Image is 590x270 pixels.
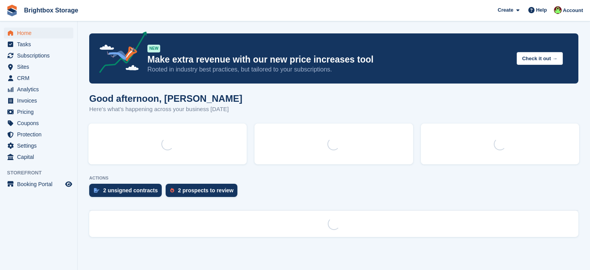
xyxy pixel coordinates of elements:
p: Here's what's happening across your business [DATE] [89,105,242,114]
a: menu [4,39,73,50]
span: Home [17,28,64,38]
p: Make extra revenue with our new price increases tool [147,54,510,65]
a: menu [4,73,73,84]
span: Sites [17,61,64,72]
span: Create [498,6,513,14]
span: Protection [17,129,64,140]
a: menu [4,61,73,72]
a: menu [4,179,73,190]
a: menu [4,118,73,129]
img: Marlena [554,6,562,14]
a: menu [4,152,73,162]
span: Coupons [17,118,64,129]
button: Check it out → [517,52,563,65]
a: menu [4,106,73,117]
div: NEW [147,45,160,52]
img: prospect-51fa495bee0391a8d652442698ab0144808aea92771e9ea1ae160a38d050c398.svg [170,188,174,193]
span: Pricing [17,106,64,117]
a: menu [4,50,73,61]
img: stora-icon-8386f47178a22dfd0bd8f6a31ec36ba5ce8667c1dd55bd0f319d3a0aa187defe.svg [6,5,18,16]
a: 2 prospects to review [166,184,241,201]
span: Invoices [17,95,64,106]
span: Analytics [17,84,64,95]
a: menu [4,84,73,95]
a: menu [4,28,73,38]
div: 2 unsigned contracts [103,187,158,193]
span: Subscriptions [17,50,64,61]
span: Storefront [7,169,77,177]
a: 2 unsigned contracts [89,184,166,201]
a: Brightbox Storage [21,4,81,17]
div: 2 prospects to review [178,187,234,193]
a: menu [4,95,73,106]
img: contract_signature_icon-13c848040528278c33f63329250d36e43548de30e8caae1d1a13099fd9432cc5.svg [94,188,99,193]
span: Capital [17,152,64,162]
span: Booking Portal [17,179,64,190]
p: ACTIONS [89,176,578,181]
a: Preview store [64,179,73,189]
a: menu [4,140,73,151]
span: Help [536,6,547,14]
span: Account [563,7,583,14]
p: Rooted in industry best practices, but tailored to your subscriptions. [147,65,510,74]
h1: Good afternoon, [PERSON_NAME] [89,93,242,104]
a: menu [4,129,73,140]
img: price-adjustments-announcement-icon-8257ccfd72463d97f412b2fc003d46551f7dbcb40ab6d574587a9cd5c0d94... [93,31,147,76]
span: CRM [17,73,64,84]
span: Tasks [17,39,64,50]
span: Settings [17,140,64,151]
